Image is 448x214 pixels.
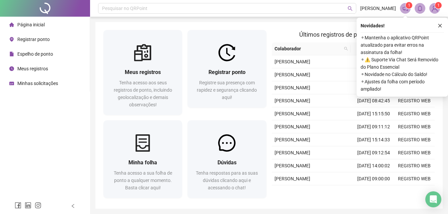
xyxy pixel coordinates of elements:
span: left [71,204,75,208]
span: Página inicial [17,22,45,27]
span: Meus registros [17,66,48,71]
span: Novidades ! [361,22,385,29]
a: Minha folhaTenha acesso a sua folha de ponto a qualquer momento. Basta clicar aqui! [103,120,182,198]
span: bell [417,5,423,11]
span: environment [9,37,14,42]
span: Registrar ponto [208,69,246,75]
span: facebook [15,202,21,209]
td: [DATE] 16:23:34 [353,55,394,68]
span: Tenha acesso a sua folha de ponto a qualquer momento. Basta clicar aqui! [114,170,172,190]
span: ⚬ Ajustes da folha com período ampliado! [361,78,444,93]
span: [PERSON_NAME] [275,98,310,103]
span: Tenha respostas para as suas dúvidas clicando aqui e acessando o chat! [196,170,258,190]
span: Minhas solicitações [17,81,58,86]
span: [PERSON_NAME] [275,111,310,116]
span: search [343,44,349,54]
span: ⚬ Novidade no Cálculo do Saldo! [361,71,444,78]
span: [PERSON_NAME] [360,5,396,12]
a: Meus registrosTenha acesso aos seus registros de ponto, incluindo geolocalização e demais observa... [103,30,182,115]
span: Colaborador [275,45,342,52]
td: [DATE] 14:00:02 [353,159,394,172]
td: [DATE] 09:12:54 [353,146,394,159]
span: home [9,22,14,27]
td: [DATE] 09:06:08 [353,68,394,81]
span: Minha folha [128,159,157,166]
span: search [348,6,353,11]
span: Meus registros [125,69,161,75]
th: Data/Hora [351,42,390,55]
td: REGISTRO WEB [394,133,435,146]
td: [DATE] 14:33:52 [353,81,394,94]
a: Registrar pontoRegistre sua presença com rapidez e segurança clicando aqui! [187,30,266,108]
span: Últimos registros de ponto sincronizados [299,31,407,38]
span: [PERSON_NAME] [275,124,310,129]
span: 1 [408,3,410,8]
a: DúvidasTenha respostas para as suas dúvidas clicando aqui e acessando o chat! [187,120,266,198]
span: [PERSON_NAME] [275,176,310,181]
span: [PERSON_NAME] [275,150,310,155]
td: [DATE] 09:00:00 [353,172,394,185]
td: REGISTRO WEB [394,146,435,159]
span: [PERSON_NAME] [275,72,310,77]
span: [PERSON_NAME] [275,85,310,90]
span: linkedin [25,202,31,209]
td: REGISTRO WEB [394,94,435,107]
td: [DATE] 08:42:45 [353,94,394,107]
span: [PERSON_NAME] [275,137,310,142]
span: [PERSON_NAME] [275,59,310,64]
sup: 1 [406,2,412,9]
td: [DATE] 09:11:12 [353,120,394,133]
span: [PERSON_NAME] [275,163,310,168]
span: schedule [9,81,14,86]
span: Tenha acesso aos seus registros de ponto, incluindo geolocalização e demais observações! [114,80,172,107]
td: [DATE] 15:14:33 [353,133,394,146]
sup: Atualize o seu contato no menu Meus Dados [435,2,442,9]
span: Registrar ponto [17,37,50,42]
td: [DATE] 14:56:26 [353,185,394,198]
td: REGISTRO WEB [394,185,435,198]
td: REGISTRO WEB [394,159,435,172]
span: file [9,52,14,56]
span: instagram [35,202,41,209]
img: 91069 [430,3,440,13]
span: 1 [437,3,440,8]
span: clock-circle [9,66,14,71]
span: notification [402,5,408,11]
span: Espelho de ponto [17,51,53,57]
span: Registre sua presença com rapidez e segurança clicando aqui! [197,80,257,100]
td: REGISTRO WEB [394,107,435,120]
span: Data/Hora [353,45,382,52]
span: ⚬ ⚠️ Suporte Via Chat Será Removido do Plano Essencial [361,56,444,71]
span: search [344,47,348,51]
td: REGISTRO WEB [394,120,435,133]
span: ⚬ Mantenha o aplicativo QRPoint atualizado para evitar erros na assinatura da folha! [361,34,444,56]
td: [DATE] 15:15:50 [353,107,394,120]
span: close [438,23,442,28]
span: Dúvidas [217,159,237,166]
td: REGISTRO WEB [394,172,435,185]
div: Open Intercom Messenger [425,191,441,207]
